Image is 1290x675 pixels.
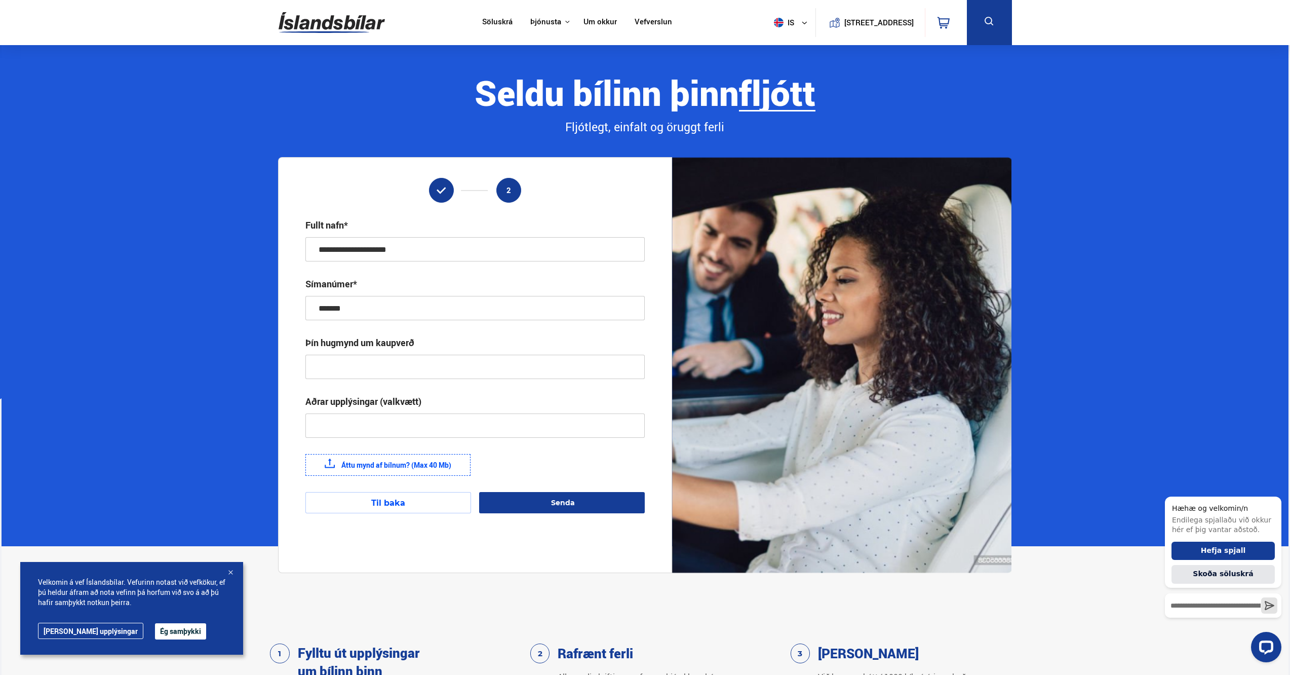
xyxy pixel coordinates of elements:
[635,17,672,28] a: Vefverslun
[305,336,414,349] div: Þín hugmynd um kaupverð
[38,577,225,608] span: Velkomin á vef Íslandsbílar. Vefurinn notast við vefkökur, ef þú heldur áfram að nota vefinn þá h...
[530,17,561,27] button: Þjónusta
[551,498,575,507] span: Senda
[1157,478,1285,670] iframe: LiveChat chat widget
[305,219,348,231] div: Fullt nafn*
[770,18,795,27] span: is
[278,119,1011,136] div: Fljótlegt, einfalt og öruggt ferli
[482,17,513,28] a: Söluskrá
[305,492,471,513] button: Til baka
[774,18,784,27] img: svg+xml;base64,PHN2ZyB4bWxucz0iaHR0cDovL3d3dy53My5vcmcvMjAwMC9zdmciIHdpZHRoPSI1MTIiIGhlaWdodD0iNT...
[278,73,1011,111] div: Seldu bílinn þinn
[305,454,471,476] label: Áttu mynd af bílnum? (Max 40 Mb)
[818,644,919,662] h3: [PERSON_NAME]
[279,6,385,39] img: G0Ugv5HjCgRt.svg
[848,18,910,27] button: [STREET_ADDRESS]
[506,186,511,195] span: 2
[558,644,633,662] h3: Rafrænt ferli
[155,623,206,640] button: Ég samþykki
[770,8,815,37] button: is
[739,69,815,116] b: fljótt
[305,395,421,407] div: Aðrar upplýsingar (valkvætt)
[821,8,919,37] a: [STREET_ADDRESS]
[583,17,617,28] a: Um okkur
[479,492,645,513] button: Senda
[305,278,357,290] div: Símanúmer*
[38,623,143,639] a: [PERSON_NAME] upplýsingar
